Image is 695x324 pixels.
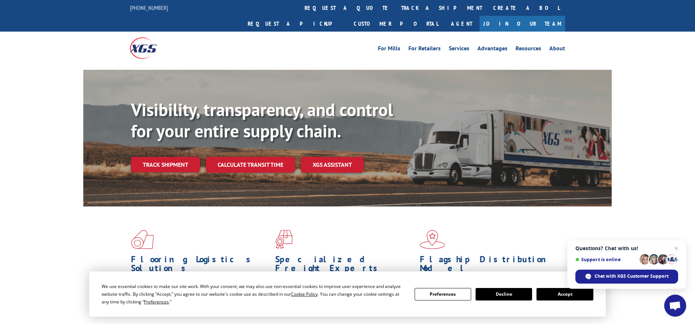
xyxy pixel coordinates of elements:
a: Learn More > [275,309,367,318]
a: Open chat [664,295,686,317]
a: About [549,46,565,54]
img: xgs-icon-total-supply-chain-intelligence-red [131,230,154,249]
img: xgs-icon-flagship-distribution-model-red [420,230,445,249]
span: Questions? Chat with us! [575,245,678,251]
a: Calculate transit time [206,157,295,173]
span: Preferences [144,299,169,305]
a: For Retailers [408,46,441,54]
a: Track shipment [131,157,200,172]
a: Advantages [477,46,507,54]
a: XGS ASSISTANT [301,157,364,173]
a: Agent [444,16,480,32]
div: We use essential cookies to make our site work. With your consent, we may also use non-essential ... [102,282,405,306]
a: Resources [516,46,541,54]
a: Customer Portal [348,16,444,32]
a: Request a pickup [242,16,348,32]
button: Preferences [415,288,471,300]
img: xgs-icon-focused-on-flooring-red [275,230,292,249]
span: Support is online [575,257,637,262]
a: [PHONE_NUMBER] [130,4,168,11]
span: Chat with XGS Customer Support [594,273,669,280]
span: Chat with XGS Customer Support [575,270,678,284]
h1: Flagship Distribution Model [420,255,558,276]
button: Accept [536,288,593,300]
h1: Flooring Logistics Solutions [131,255,270,276]
button: Decline [476,288,532,300]
div: Cookie Consent Prompt [89,271,606,317]
a: Learn More > [131,309,222,318]
a: Services [449,46,469,54]
b: Visibility, transparency, and control for your entire supply chain. [131,98,393,142]
a: For Mills [378,46,400,54]
h1: Specialized Freight Experts [275,255,414,276]
span: Cookie Policy [291,291,318,297]
a: Join Our Team [480,16,565,32]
